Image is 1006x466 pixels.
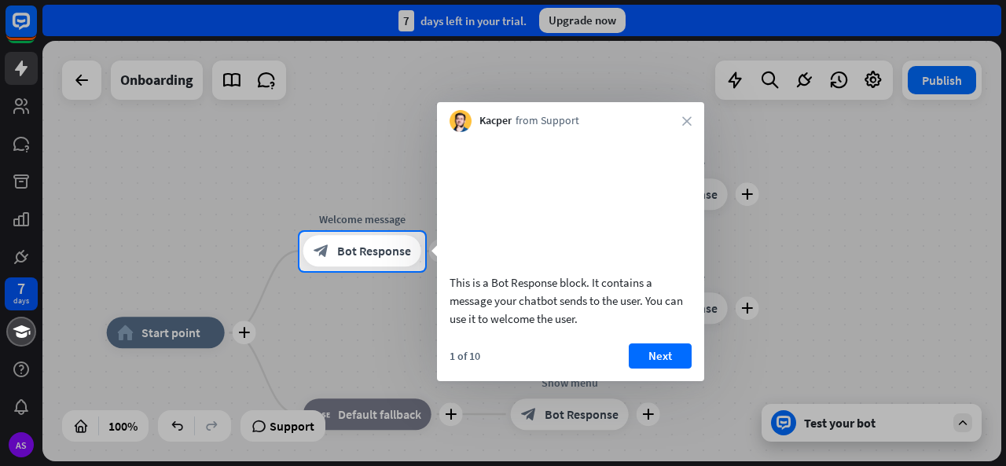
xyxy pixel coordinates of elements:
[479,113,512,129] span: Kacper
[450,349,480,363] div: 1 of 10
[629,343,692,369] button: Next
[13,6,60,53] button: Open LiveChat chat widget
[516,113,579,129] span: from Support
[450,273,692,328] div: This is a Bot Response block. It contains a message your chatbot sends to the user. You can use i...
[682,116,692,126] i: close
[337,244,411,259] span: Bot Response
[314,244,329,259] i: block_bot_response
